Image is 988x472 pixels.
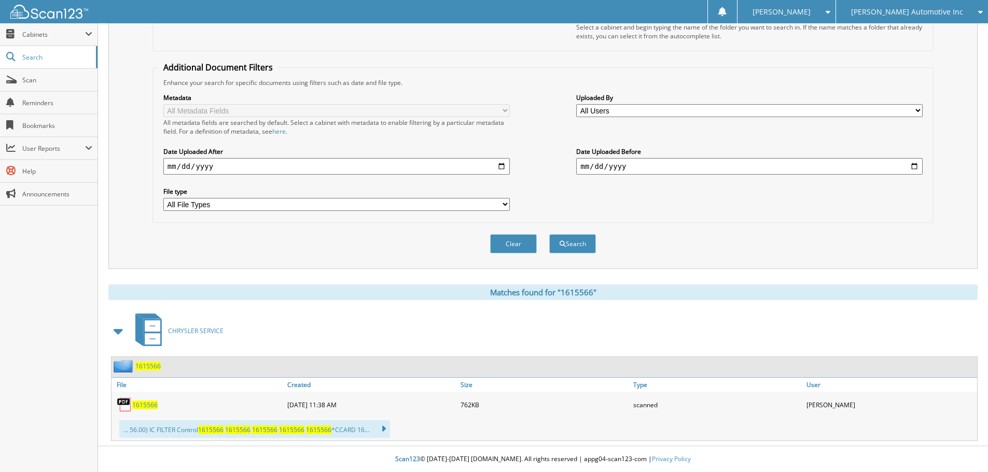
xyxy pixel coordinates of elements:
input: start [163,158,510,175]
button: Clear [490,234,537,253]
span: User Reports [22,144,85,153]
a: here [272,127,286,136]
span: 1615566 [198,425,224,434]
input: end [576,158,923,175]
span: Bookmarks [22,121,92,130]
div: Enhance your search for specific documents using filters such as date and file type. [158,78,928,87]
span: CHRYSLER SERVICE [168,326,224,335]
div: © [DATE]-[DATE] [DOMAIN_NAME]. All rights reserved | appg04-scan123-com | [98,447,988,472]
span: 1615566 [306,425,331,434]
img: PDF.png [117,397,132,412]
span: 1615566 [225,425,251,434]
a: 1615566 [132,401,158,409]
span: Scan [22,76,92,84]
a: Type [631,378,804,392]
iframe: Chat Widget [936,422,988,472]
label: Metadata [163,93,510,102]
a: User [804,378,977,392]
a: Size [458,378,631,392]
span: [PERSON_NAME] Automotive Inc [851,9,963,15]
a: 1615566 [135,362,161,370]
span: 1615566 [252,425,277,434]
legend: Additional Document Filters [158,62,278,73]
label: Uploaded By [576,93,923,102]
label: File type [163,187,510,196]
label: Date Uploaded After [163,147,510,156]
div: Matches found for "1615566" [108,284,978,300]
button: Search [549,234,596,253]
a: Created [285,378,458,392]
img: folder2.png [114,360,135,373]
label: Date Uploaded Before [576,147,923,156]
a: Privacy Policy [652,454,691,463]
span: Cabinets [22,30,85,39]
span: [PERSON_NAME] [753,9,811,15]
div: [DATE] 11:38 AM [285,394,458,415]
a: CHRYSLER SERVICE [129,310,224,351]
span: Scan123 [395,454,420,463]
span: Reminders [22,98,92,107]
span: Search [22,53,91,62]
div: [PERSON_NAME] [804,394,977,415]
span: Help [22,167,92,176]
a: File [112,378,285,392]
img: scan123-logo-white.svg [10,5,88,19]
div: All metadata fields are searched by default. Select a cabinet with metadata to enable filtering b... [163,118,510,136]
div: 762KB [458,394,631,415]
div: scanned [631,394,804,415]
span: Announcements [22,190,92,198]
span: 1615566 [279,425,304,434]
div: Select a cabinet and begin typing the name of the folder you want to search in. If the name match... [576,23,923,40]
div: ... 56.00) IC FILTER Control *CCARD 16... [119,420,390,438]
